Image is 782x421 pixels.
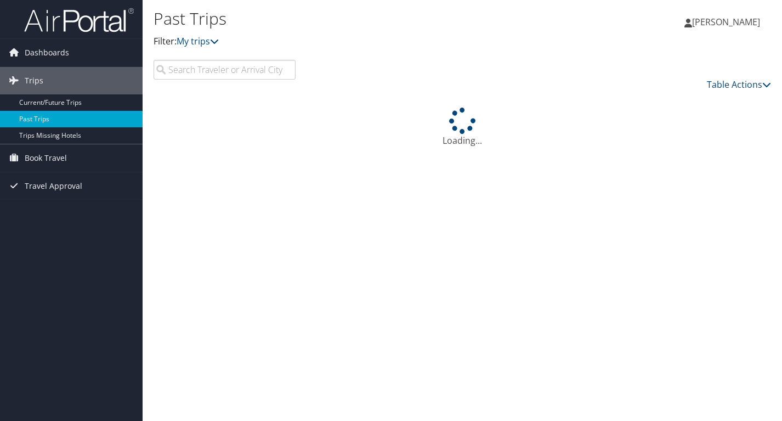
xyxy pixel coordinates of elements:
a: Table Actions [707,78,771,91]
input: Search Traveler or Arrival City [154,60,296,80]
p: Filter: [154,35,565,49]
span: [PERSON_NAME] [692,16,760,28]
img: airportal-logo.png [24,7,134,33]
span: Dashboards [25,39,69,66]
a: My trips [177,35,219,47]
span: Book Travel [25,144,67,172]
span: Trips [25,67,43,94]
div: Loading... [154,108,771,147]
a: [PERSON_NAME] [684,5,771,38]
h1: Past Trips [154,7,565,30]
span: Travel Approval [25,172,82,200]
